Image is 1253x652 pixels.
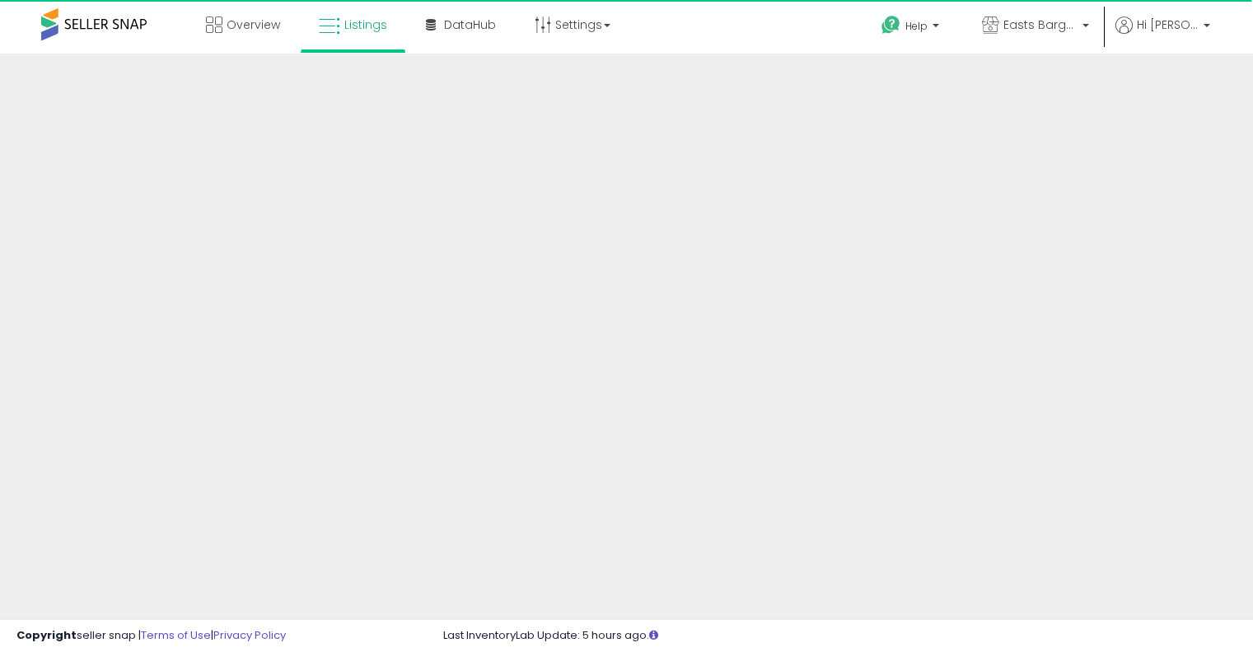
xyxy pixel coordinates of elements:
[443,628,1237,644] div: Last InventoryLab Update: 5 hours ago.
[16,627,77,643] strong: Copyright
[905,19,928,33] span: Help
[649,630,658,640] i: Click here to read more about un-synced listings.
[344,16,387,33] span: Listings
[868,2,956,54] a: Help
[141,627,211,643] a: Terms of Use
[16,628,286,644] div: seller snap | |
[444,16,496,33] span: DataHub
[1137,16,1199,33] span: Hi [PERSON_NAME]
[1003,16,1078,33] span: Easts Bargains
[213,627,286,643] a: Privacy Policy
[227,16,280,33] span: Overview
[1115,16,1210,54] a: Hi [PERSON_NAME]
[881,15,901,35] i: Get Help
